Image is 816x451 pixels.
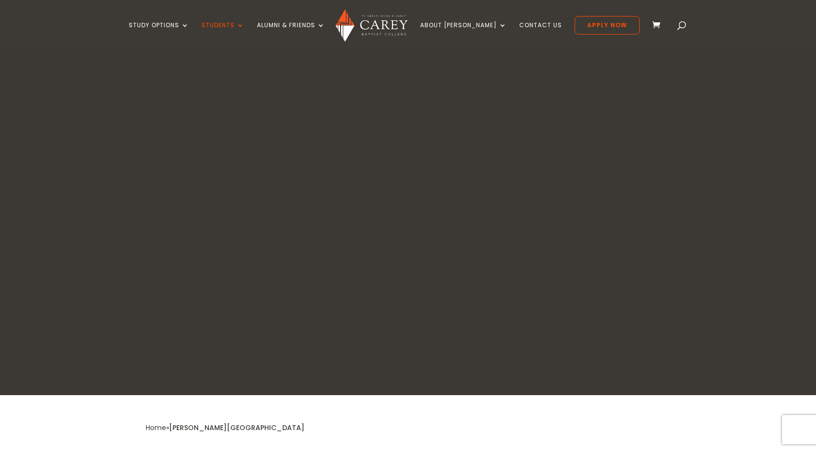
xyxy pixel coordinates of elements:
[169,423,305,433] span: [PERSON_NAME][GEOGRAPHIC_DATA]
[336,9,407,42] img: Carey Baptist College
[575,16,640,35] a: Apply Now
[146,423,305,433] span: »
[257,22,325,45] a: Alumni & Friends
[129,22,189,45] a: Study Options
[202,22,244,45] a: Students
[519,22,562,45] a: Contact Us
[146,423,166,433] a: Home
[420,22,507,45] a: About [PERSON_NAME]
